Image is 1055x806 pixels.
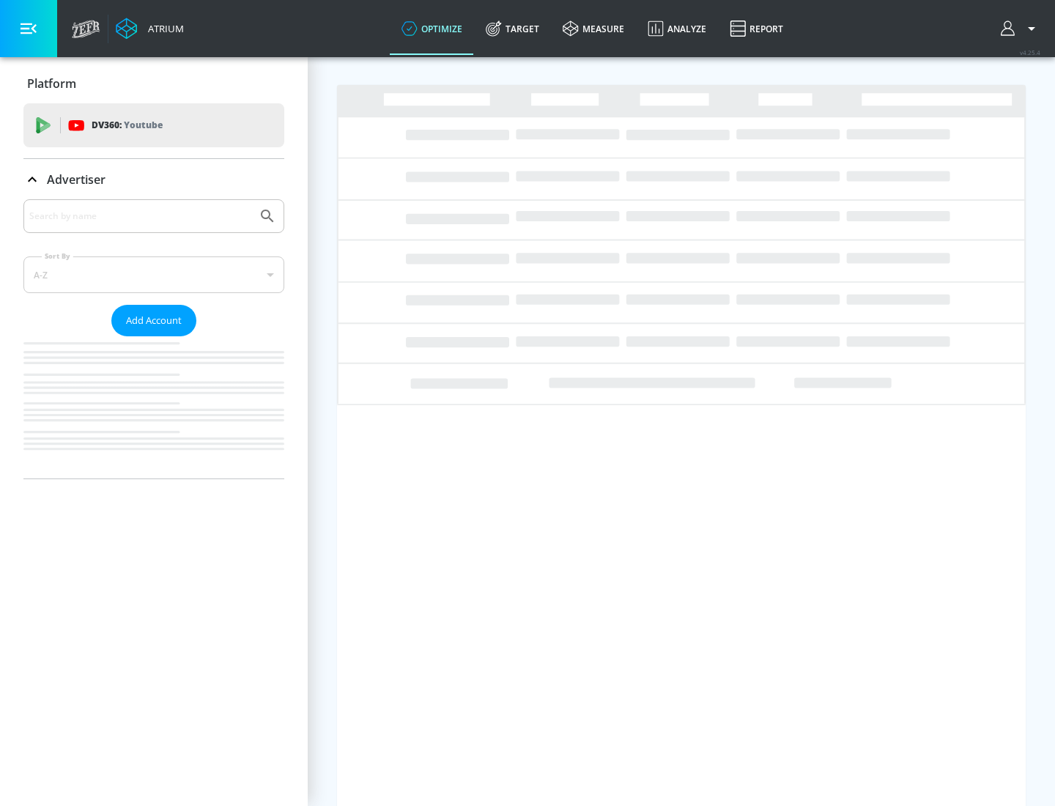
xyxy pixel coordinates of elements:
a: optimize [390,2,474,55]
button: Add Account [111,305,196,336]
label: Sort By [42,251,73,261]
p: Advertiser [47,171,105,188]
a: Target [474,2,551,55]
div: DV360: Youtube [23,103,284,147]
span: Add Account [126,312,182,329]
input: Search by name [29,207,251,226]
div: Platform [23,63,284,104]
span: v 4.25.4 [1020,48,1040,56]
a: Analyze [636,2,718,55]
div: Advertiser [23,199,284,478]
nav: list of Advertiser [23,336,284,478]
div: Advertiser [23,159,284,200]
div: Atrium [142,22,184,35]
p: Platform [27,75,76,92]
p: DV360: [92,117,163,133]
a: Report [718,2,795,55]
a: measure [551,2,636,55]
p: Youtube [124,117,163,133]
div: A-Z [23,256,284,293]
a: Atrium [116,18,184,40]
